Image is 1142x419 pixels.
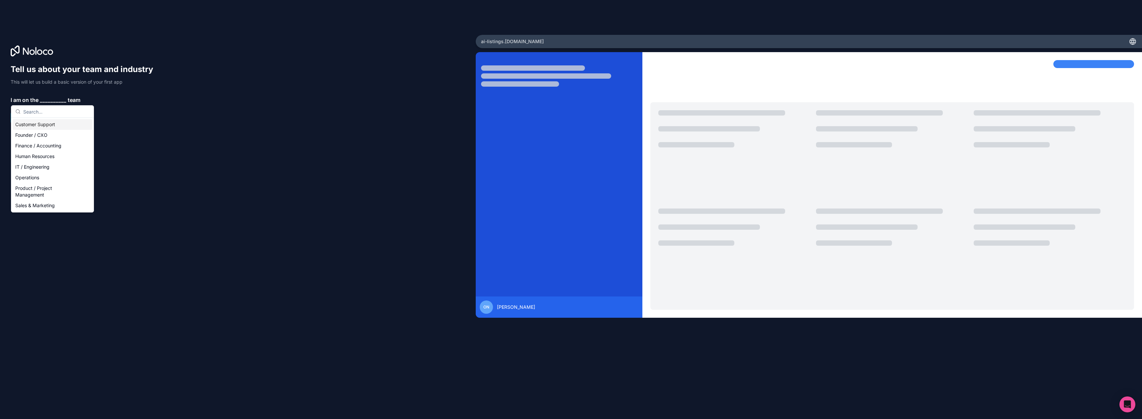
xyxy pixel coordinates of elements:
[13,162,92,172] div: IT / Engineering
[13,130,92,140] div: Founder / CXO
[481,38,544,45] span: ai-listings .[DOMAIN_NAME]
[68,96,80,104] span: team
[13,151,92,162] div: Human Resources
[13,140,92,151] div: Finance / Accounting
[23,106,90,118] input: Search...
[13,172,92,183] div: Operations
[497,304,535,310] span: [PERSON_NAME]
[40,96,66,104] span: __________
[1119,396,1135,412] div: Open Intercom Messenger
[483,304,489,310] span: ON
[11,64,159,75] h1: Tell us about your team and industry
[11,96,39,104] span: I am on the
[13,119,92,130] div: Customer Support
[13,200,92,211] div: Sales & Marketing
[13,183,92,200] div: Product / Project Management
[11,118,94,212] div: Suggestions
[11,79,159,85] p: This will let us build a basic version of your first app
